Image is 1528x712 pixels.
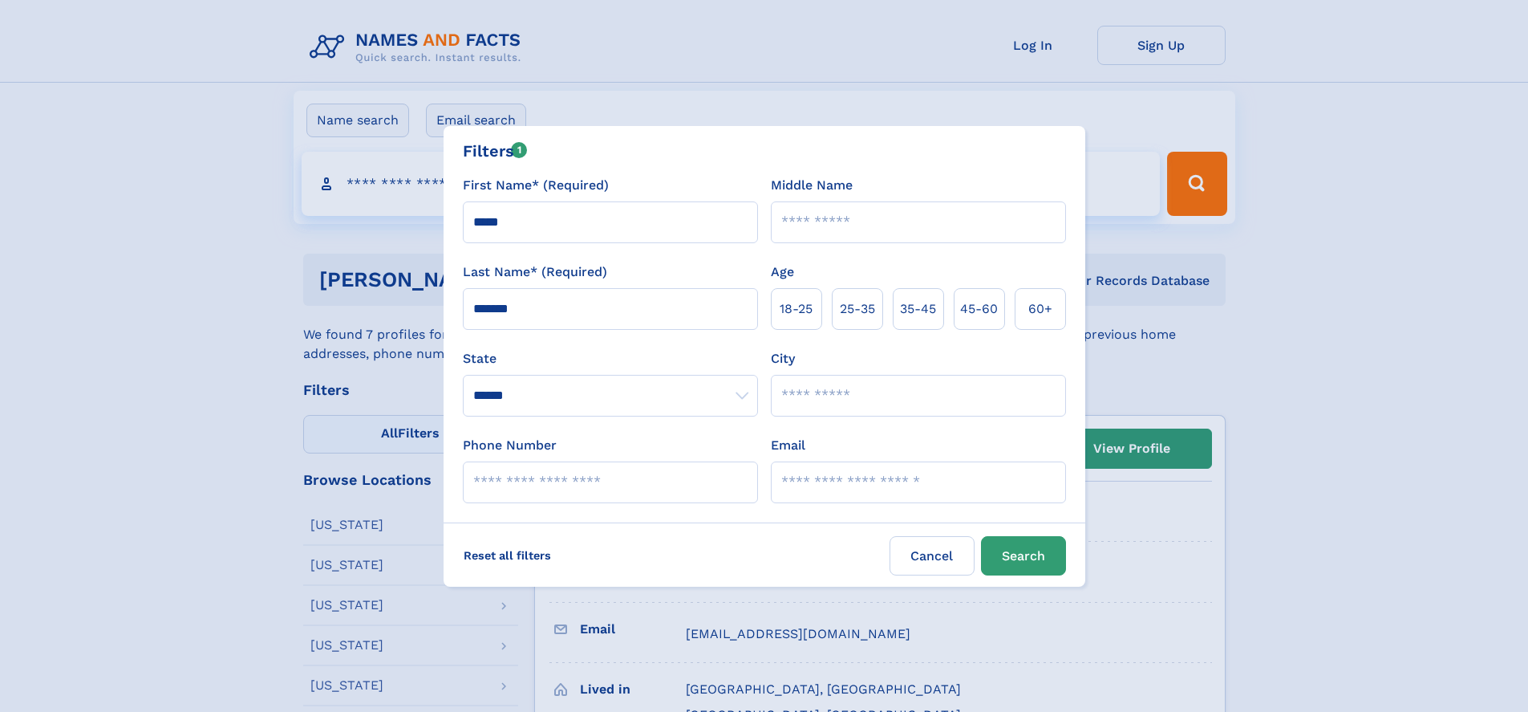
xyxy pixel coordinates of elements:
label: Middle Name [771,176,853,195]
label: Reset all filters [453,536,561,575]
button: Search [981,536,1066,576]
label: Last Name* (Required) [463,262,607,282]
label: Age [771,262,794,282]
label: Cancel [890,536,975,576]
label: First Name* (Required) [463,176,609,195]
span: 35‑45 [900,299,936,319]
span: 45‑60 [960,299,998,319]
label: City [771,349,795,368]
span: 60+ [1028,299,1052,319]
label: Email [771,436,805,455]
span: 25‑35 [840,299,875,319]
label: State [463,349,758,368]
span: 18‑25 [780,299,813,319]
label: Phone Number [463,436,557,455]
div: Filters [463,139,528,163]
